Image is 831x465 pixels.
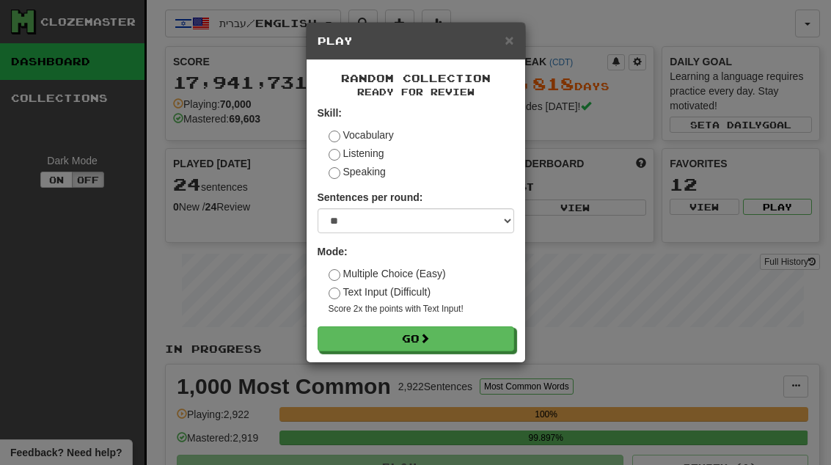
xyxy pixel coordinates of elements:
[505,32,513,48] button: Close
[329,288,340,299] input: Text Input (Difficult)
[318,326,514,351] button: Go
[505,32,513,48] span: ×
[329,266,446,281] label: Multiple Choice (Easy)
[318,34,514,48] h5: Play
[329,146,384,161] label: Listening
[318,246,348,257] strong: Mode:
[329,269,340,281] input: Multiple Choice (Easy)
[329,285,431,299] label: Text Input (Difficult)
[329,128,394,142] label: Vocabulary
[318,190,423,205] label: Sentences per round:
[318,107,342,119] strong: Skill:
[341,72,491,84] span: Random Collection
[329,131,340,142] input: Vocabulary
[318,86,514,98] small: Ready for Review
[329,303,514,315] small: Score 2x the points with Text Input !
[329,149,340,161] input: Listening
[329,167,340,179] input: Speaking
[329,164,386,179] label: Speaking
